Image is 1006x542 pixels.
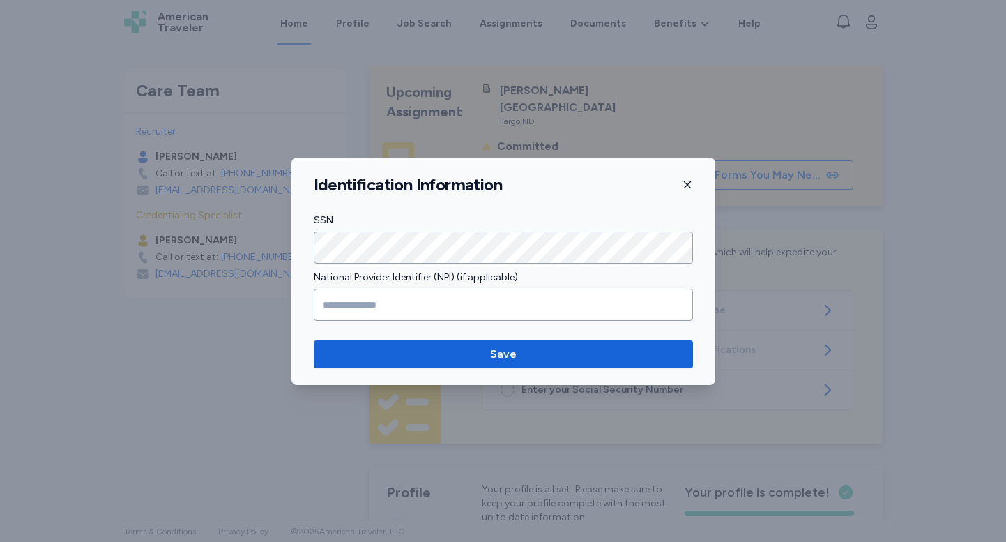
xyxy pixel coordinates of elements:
input: SSN [314,232,693,264]
label: SSN [314,212,693,229]
h1: Identification Information [314,174,502,195]
input: National Provider Identifier (NPI) (if applicable) [314,289,693,321]
span: Save [490,346,517,363]
button: Save [314,340,693,368]
label: National Provider Identifier (NPI) (if applicable) [314,269,693,286]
